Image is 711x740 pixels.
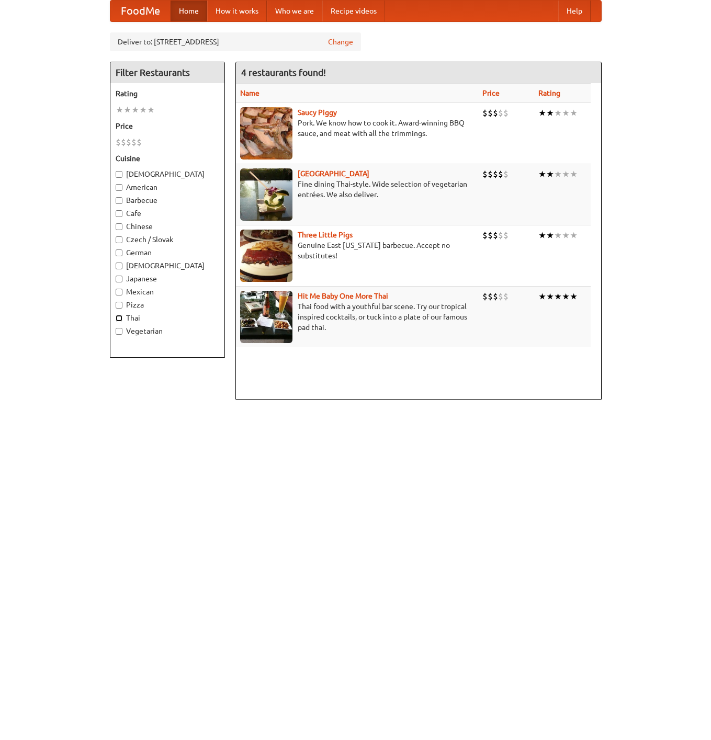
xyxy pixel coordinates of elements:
[498,107,503,119] li: $
[116,197,122,204] input: Barbecue
[570,230,578,241] li: ★
[498,168,503,180] li: $
[116,289,122,295] input: Mexican
[546,168,554,180] li: ★
[482,168,488,180] li: $
[116,210,122,217] input: Cafe
[147,104,155,116] li: ★
[562,230,570,241] li: ★
[538,230,546,241] li: ★
[241,67,326,77] ng-pluralize: 4 restaurants found!
[482,89,500,97] a: Price
[110,62,224,83] h4: Filter Restaurants
[110,1,171,21] a: FoodMe
[116,263,122,269] input: [DEMOGRAPHIC_DATA]
[538,168,546,180] li: ★
[116,169,219,179] label: [DEMOGRAPHIC_DATA]
[116,208,219,219] label: Cafe
[116,88,219,99] h5: Rating
[562,107,570,119] li: ★
[171,1,207,21] a: Home
[116,247,219,258] label: German
[554,230,562,241] li: ★
[503,107,509,119] li: $
[116,195,219,206] label: Barbecue
[123,104,131,116] li: ★
[570,291,578,302] li: ★
[131,136,137,148] li: $
[538,291,546,302] li: ★
[503,291,509,302] li: $
[116,236,122,243] input: Czech / Slovak
[116,300,219,310] label: Pizza
[298,108,337,117] a: Saucy Piggy
[554,168,562,180] li: ★
[116,223,122,230] input: Chinese
[240,240,475,261] p: Genuine East [US_STATE] barbecue. Accept no substitutes!
[493,168,498,180] li: $
[267,1,322,21] a: Who we are
[116,274,219,284] label: Japanese
[493,230,498,241] li: $
[116,313,219,323] label: Thai
[116,121,219,131] h5: Price
[538,107,546,119] li: ★
[493,107,498,119] li: $
[116,104,123,116] li: ★
[116,260,219,271] label: [DEMOGRAPHIC_DATA]
[116,184,122,191] input: American
[240,179,475,200] p: Fine dining Thai-style. Wide selection of vegetarian entrées. We also deliver.
[116,315,122,322] input: Thai
[240,291,292,343] img: babythai.jpg
[482,230,488,241] li: $
[116,287,219,297] label: Mexican
[116,276,122,282] input: Japanese
[126,136,131,148] li: $
[116,171,122,178] input: [DEMOGRAPHIC_DATA]
[116,153,219,164] h5: Cuisine
[298,169,369,178] a: [GEOGRAPHIC_DATA]
[116,182,219,192] label: American
[562,168,570,180] li: ★
[298,292,388,300] b: Hit Me Baby One More Thai
[121,136,126,148] li: $
[546,291,554,302] li: ★
[482,291,488,302] li: $
[498,291,503,302] li: $
[298,231,353,239] a: Three Little Pigs
[240,168,292,221] img: satay.jpg
[240,230,292,282] img: littlepigs.jpg
[570,168,578,180] li: ★
[116,326,219,336] label: Vegetarian
[562,291,570,302] li: ★
[116,328,122,335] input: Vegetarian
[328,37,353,47] a: Change
[116,249,122,256] input: German
[488,230,493,241] li: $
[322,1,385,21] a: Recipe videos
[240,301,475,333] p: Thai food with a youthful bar scene. Try our tropical inspired cocktails, or tuck into a plate of...
[116,221,219,232] label: Chinese
[137,136,142,148] li: $
[110,32,361,51] div: Deliver to: [STREET_ADDRESS]
[493,291,498,302] li: $
[131,104,139,116] li: ★
[207,1,267,21] a: How it works
[498,230,503,241] li: $
[488,107,493,119] li: $
[240,89,259,97] a: Name
[488,168,493,180] li: $
[116,136,121,148] li: $
[116,234,219,245] label: Czech / Slovak
[482,107,488,119] li: $
[538,89,560,97] a: Rating
[240,107,292,160] img: saucy.jpg
[546,230,554,241] li: ★
[116,302,122,309] input: Pizza
[554,107,562,119] li: ★
[503,168,509,180] li: $
[240,118,475,139] p: Pork. We know how to cook it. Award-winning BBQ sauce, and meat with all the trimmings.
[503,230,509,241] li: $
